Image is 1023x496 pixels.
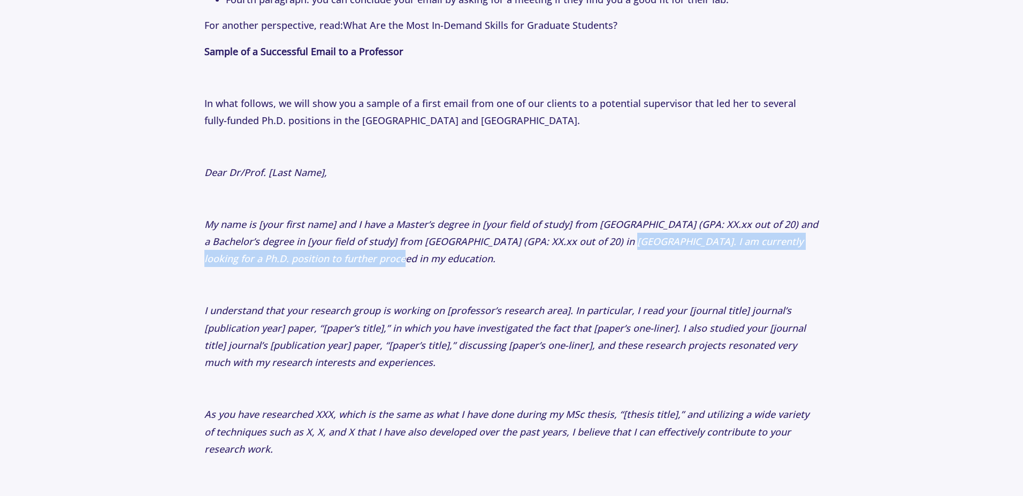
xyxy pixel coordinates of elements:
[204,17,818,34] p: For another perspective, read:
[204,166,327,179] i: Dear Dr/Prof. [Last Name],
[343,19,617,32] a: What Are the Most In-Demand Skills for Graduate Students?
[204,95,818,129] p: In what follows, we will show you a sample of a first email from one of our clients to a potentia...
[204,218,818,265] i: My name is [your first name] and I have a Master’s degree in [your field of study] from [GEOGRAPH...
[204,408,809,455] i: As you have researched XXX, which is the same as what I have done during my MSc thesis, “[thesis ...
[204,304,806,369] i: I understand that your research group is working on [professor’s research area]. In particular, I...
[204,45,403,58] strong: Sample of a Successful Email to a Professor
